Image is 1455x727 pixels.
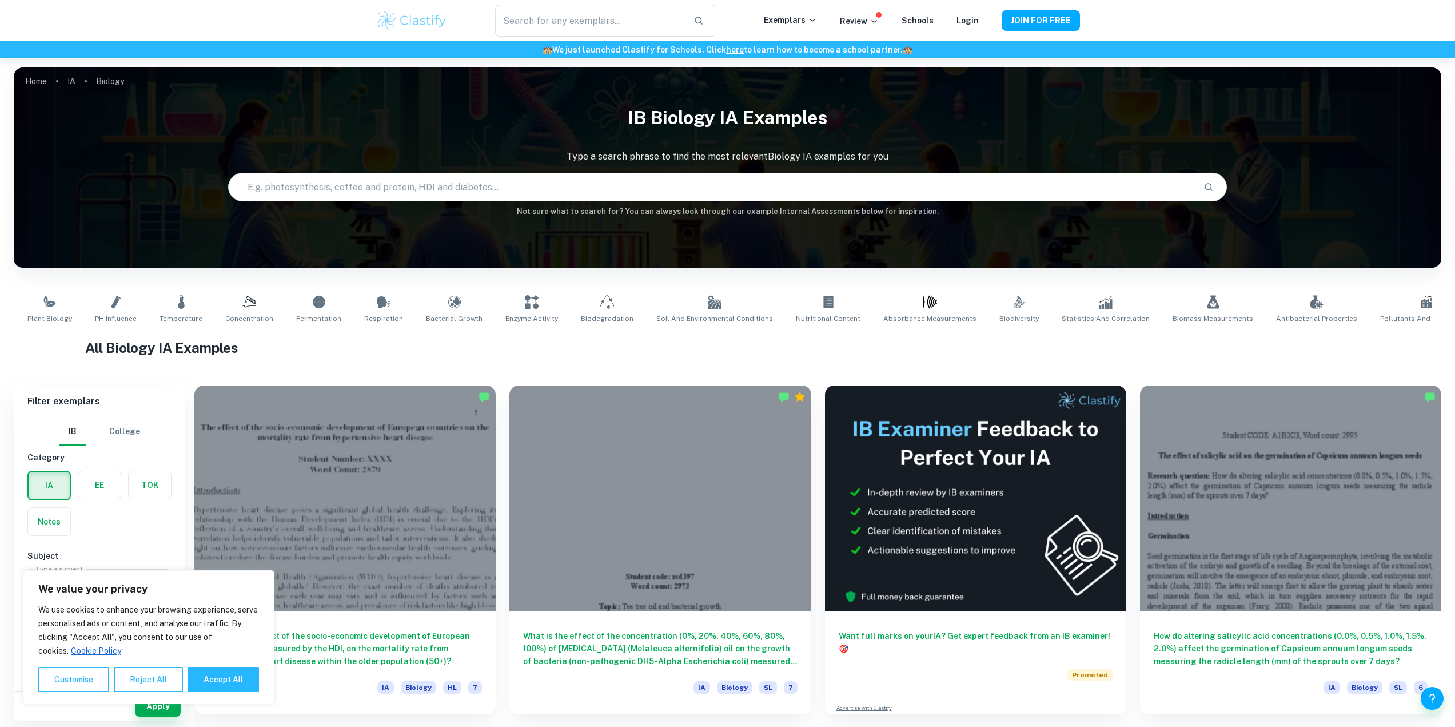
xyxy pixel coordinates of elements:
[902,16,934,25] a: Schools
[225,313,273,324] span: Concentration
[194,386,496,714] a: What is the effect of the socio-economic development of European countries, as measured by the HD...
[38,667,109,692] button: Customise
[794,391,806,403] div: Premium
[27,451,172,464] h6: Category
[1424,391,1436,403] img: Marked
[840,15,879,27] p: Review
[1414,681,1428,694] span: 6
[208,630,482,668] h6: What is the effect of the socio-economic development of European countries, as measured by the HD...
[1067,669,1113,681] span: Promoted
[188,667,259,692] button: Accept All
[505,313,558,324] span: Enzyme Activity
[581,313,633,324] span: Biodegradation
[38,603,259,658] p: We use cookies to enhance your browsing experience, serve personalised ads or content, and analys...
[656,313,773,324] span: Soil and Environmental Conditions
[825,386,1126,714] a: Want full marks on yourIA? Get expert feedback from an IB examiner!PromotedAdvertise with Clastify
[1199,177,1218,197] button: Search
[1347,681,1382,694] span: Biology
[778,391,790,403] img: Marked
[836,704,892,712] a: Advertise with Clastify
[67,73,75,89] a: IA
[14,206,1441,217] h6: Not sure what to search for? You can always look through our example Internal Assessments below f...
[509,386,811,714] a: What is the effect of the concentration (0%, 20%, 40%, 60%, 80%, 100%) of [MEDICAL_DATA] (Melaleu...
[426,313,483,324] span: Bacterial Growth
[35,564,83,574] label: Type a subject
[25,73,47,89] a: Home
[70,646,122,656] a: Cookie Policy
[59,418,140,446] div: Filter type choice
[229,171,1195,203] input: E.g. photosynthesis, coffee and protein, HDI and diabetes...
[523,630,797,668] h6: What is the effect of the concentration (0%, 20%, 40%, 60%, 80%, 100%) of [MEDICAL_DATA] (Melaleu...
[85,337,1370,358] h1: All Biology IA Examples
[135,696,181,717] button: Apply
[78,471,121,499] button: EE
[96,75,124,88] p: Biology
[1002,10,1080,31] button: JOIN FOR FREE
[495,5,684,37] input: Search for any exemplars...
[726,45,744,54] a: here
[825,386,1126,611] img: Thumbnail
[543,45,552,54] span: 🏫
[28,508,70,535] button: Notes
[784,681,798,694] span: 7
[839,644,848,653] span: 🎯
[296,313,341,324] span: Fermentation
[717,681,752,694] span: Biology
[443,681,461,694] span: HL
[839,630,1113,655] h6: Want full marks on your IA ? Get expert feedback from an IB examiner!
[1154,630,1428,668] h6: How do altering salicylic acid concentrations (0.0%, 0.5%, 1.0%, 1.5%, 2.0%) affect the germinati...
[376,9,448,32] img: Clastify logo
[479,391,490,403] img: Marked
[14,386,185,418] h6: Filter exemplars
[59,418,86,446] button: IB
[23,570,274,704] div: We value your privacy
[401,681,436,694] span: Biology
[14,100,1441,136] h1: IB Biology IA examples
[1421,687,1444,710] button: Help and Feedback
[1276,313,1357,324] span: Antibacterial Properties
[109,418,140,446] button: College
[129,471,171,499] button: TOK
[364,313,403,324] span: Respiration
[38,582,259,596] p: We value your privacy
[883,313,976,324] span: Absorbance Measurements
[29,472,70,499] button: IA
[27,550,172,562] h6: Subject
[759,681,777,694] span: SL
[956,16,979,25] a: Login
[160,313,202,324] span: Temperature
[377,681,394,694] span: IA
[14,150,1441,164] p: Type a search phrase to find the most relevant Biology IA examples for you
[796,313,860,324] span: Nutritional Content
[114,667,183,692] button: Reject All
[764,14,817,26] p: Exemplars
[27,313,72,324] span: Plant Biology
[1389,681,1407,694] span: SL
[1140,386,1441,714] a: How do altering salicylic acid concentrations (0.0%, 0.5%, 1.0%, 1.5%, 2.0%) affect the germinati...
[1062,313,1150,324] span: Statistics and Correlation
[999,313,1039,324] span: Biodiversity
[95,313,137,324] span: pH Influence
[693,681,710,694] span: IA
[468,681,482,694] span: 7
[903,45,912,54] span: 🏫
[1173,313,1253,324] span: Biomass Measurements
[1324,681,1340,694] span: IA
[2,43,1453,56] h6: We just launched Clastify for Schools. Click to learn how to become a school partner.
